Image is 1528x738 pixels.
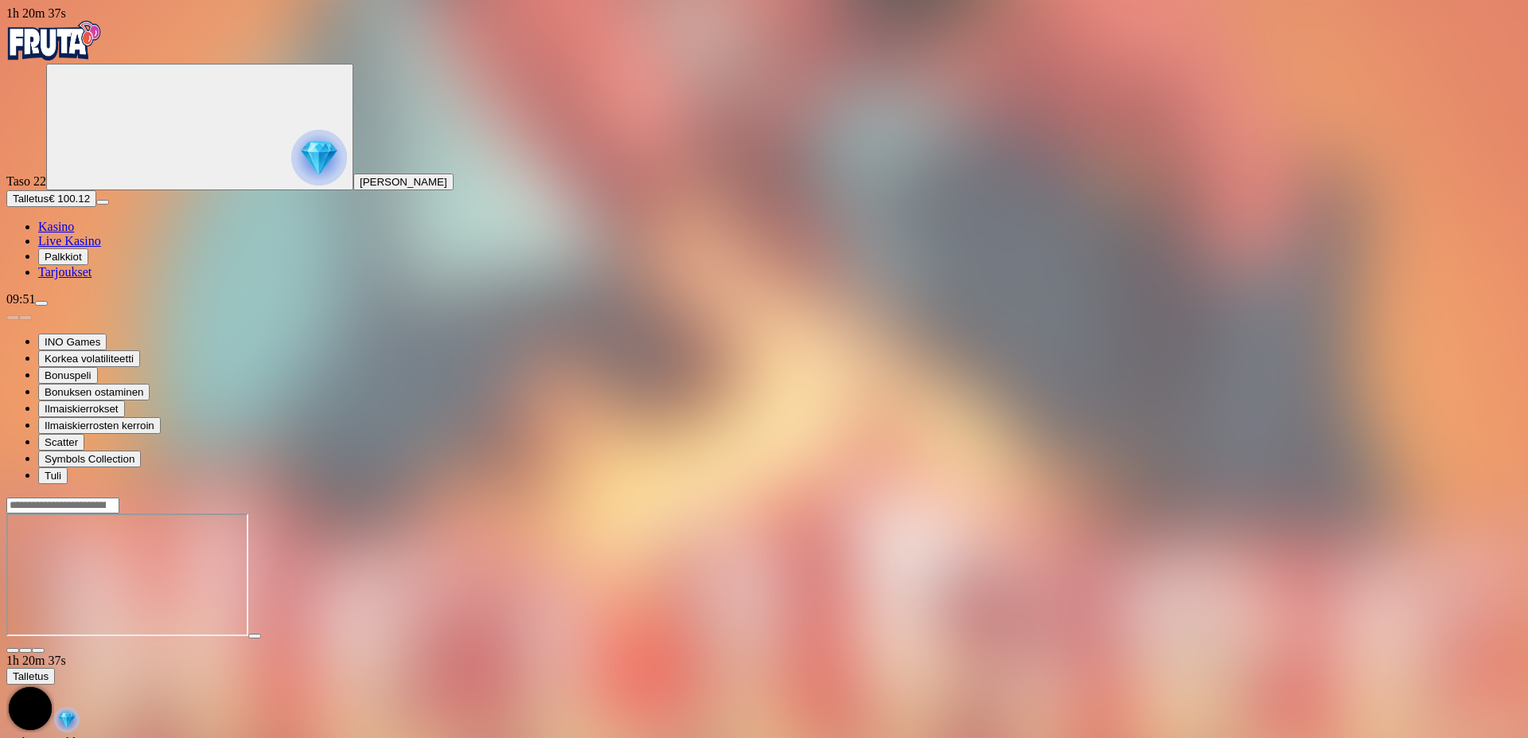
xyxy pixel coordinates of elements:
span: Ilmaiskierrokset [45,403,119,415]
span: 09:51 [6,292,35,306]
nav: Primary [6,21,1522,279]
span: Korkea volatiliteetti [45,353,134,365]
span: € 100.12 [49,193,90,205]
button: menu [35,301,48,306]
button: reward progress [46,64,353,190]
button: prev slide [6,315,19,320]
button: chevron-down icon [19,648,32,653]
span: Scatter [45,436,78,448]
button: Tuli [38,467,68,484]
span: Tuli [45,470,61,482]
span: Palkkiot [45,251,82,263]
a: Tarjoukset [38,265,92,279]
img: reward progress [291,130,347,185]
button: Talletus [6,668,55,685]
button: Scatter [38,434,84,451]
button: Ilmaiskierrosten kerroin [38,417,161,434]
input: Search [6,498,119,513]
button: Bonuspeli [38,367,98,384]
button: Palkkiot [38,248,88,265]
span: Bonuksen ostaminen [45,386,143,398]
button: [PERSON_NAME] [353,174,454,190]
button: menu [96,200,109,205]
button: fullscreen icon [32,648,45,653]
a: Fruta [6,49,102,63]
img: Fruta [6,21,102,61]
button: play icon [248,634,261,638]
span: user session time [6,6,66,20]
button: Bonuksen ostaminen [38,384,150,400]
span: INO Games [45,336,100,348]
span: Ilmaiskierrosten kerroin [45,420,154,431]
nav: Main menu [6,220,1522,279]
a: Live Kasino [38,234,101,248]
span: Talletus [13,193,49,205]
span: Bonuspeli [45,369,92,381]
span: [PERSON_NAME] [360,176,447,188]
span: user session time [6,654,66,667]
span: Talletus [13,670,49,682]
button: Korkea volatiliteetti [38,350,140,367]
img: reward-icon [54,707,80,732]
button: Ilmaiskierrokset [38,400,125,417]
button: next slide [19,315,32,320]
button: INO Games [38,334,107,350]
button: Symbols Collection [38,451,141,467]
span: Symbols Collection [45,453,134,465]
button: close icon [6,648,19,653]
button: Talletusplus icon€ 100.12 [6,190,96,207]
iframe: Hellfire Highway Gold Blitz [6,513,248,636]
span: Taso 22 [6,174,46,188]
div: Game menu [6,654,1522,736]
a: Kasino [38,220,74,233]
